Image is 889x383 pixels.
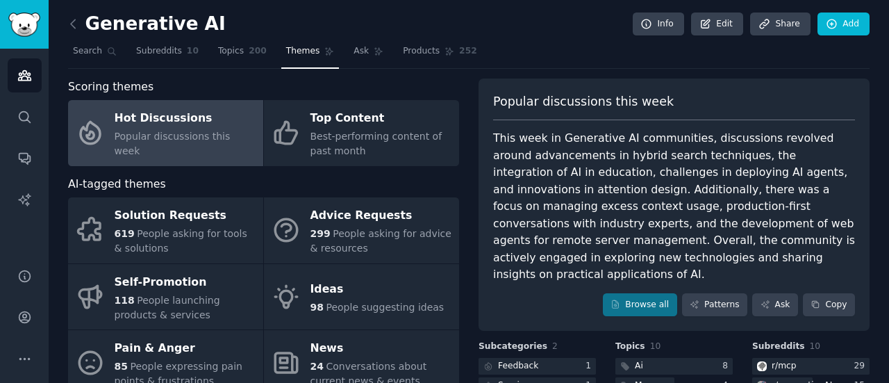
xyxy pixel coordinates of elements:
[115,228,135,239] span: 619
[326,302,444,313] span: People suggesting ideas
[310,228,331,239] span: 299
[310,108,452,130] div: Top Content
[187,45,199,58] span: 10
[682,293,747,317] a: Patterns
[264,100,459,166] a: Top ContentBest-performing content of past month
[249,45,267,58] span: 200
[213,40,272,69] a: Topics200
[752,293,798,317] a: Ask
[115,295,220,320] span: People launching products & services
[810,341,821,351] span: 10
[68,197,263,263] a: Solution Requests619People asking for tools & solutions
[752,358,870,375] a: mcpr/mcp29
[493,93,674,111] span: Popular discussions this week
[403,45,440,58] span: Products
[68,79,153,96] span: Scoring themes
[603,293,677,317] a: Browse all
[264,197,459,263] a: Advice Requests299People asking for advice & resources
[757,361,767,371] img: mcp
[115,361,128,372] span: 85
[459,45,477,58] span: 252
[115,271,256,293] div: Self-Promotion
[218,45,244,58] span: Topics
[115,295,135,306] span: 118
[479,341,547,353] span: Subcategories
[68,264,263,330] a: Self-Promotion118People launching products & services
[650,341,661,351] span: 10
[68,100,263,166] a: Hot DiscussionsPopular discussions this week
[115,338,256,360] div: Pain & Anger
[354,45,369,58] span: Ask
[131,40,203,69] a: Subreddits10
[73,45,102,58] span: Search
[68,13,226,35] h2: Generative AI
[115,131,231,156] span: Popular discussions this week
[552,341,558,351] span: 2
[281,40,340,69] a: Themes
[493,130,855,284] div: This week in Generative AI communities, discussions revolved around advancements in hybrid search...
[310,302,324,313] span: 98
[635,360,643,373] div: Ai
[115,228,247,254] span: People asking for tools & solutions
[68,176,166,193] span: AI-tagged themes
[722,360,733,373] div: 8
[691,13,743,36] a: Edit
[68,40,122,69] a: Search
[115,108,256,130] div: Hot Discussions
[615,341,645,353] span: Topics
[498,360,538,373] div: Feedback
[854,360,870,373] div: 29
[479,358,596,375] a: Feedback1
[750,13,810,36] a: Share
[310,228,451,254] span: People asking for advice & resources
[817,13,870,36] a: Add
[310,279,444,301] div: Ideas
[585,360,596,373] div: 1
[349,40,388,69] a: Ask
[115,205,256,227] div: Solution Requests
[8,13,40,37] img: GummySearch logo
[310,131,442,156] span: Best-performing content of past month
[615,358,733,375] a: Ai8
[398,40,481,69] a: Products252
[772,360,797,373] div: r/ mcp
[310,205,452,227] div: Advice Requests
[310,338,452,360] div: News
[633,13,684,36] a: Info
[136,45,182,58] span: Subreddits
[310,361,324,372] span: 24
[803,293,855,317] button: Copy
[286,45,320,58] span: Themes
[752,341,805,353] span: Subreddits
[264,264,459,330] a: Ideas98People suggesting ideas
